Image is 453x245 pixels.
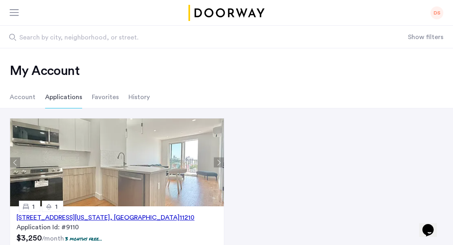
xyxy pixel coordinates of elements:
[419,213,445,237] iframe: chat widget
[187,5,266,21] img: logo
[65,235,102,242] p: 3 months free...
[214,158,224,168] button: Next apartment
[187,5,266,21] a: Cazamio logo
[32,203,35,210] span: 1
[19,33,345,42] span: Search by city, neighborhood, or street.
[408,32,443,42] button: Show or hide filters
[110,214,180,221] span: , [GEOGRAPHIC_DATA]
[10,118,227,206] img: Apartment photo
[10,63,443,79] h2: My Account
[128,86,150,108] li: History
[17,234,42,242] span: $3,250
[430,6,443,19] div: DS
[92,86,119,108] li: Favorites
[55,203,58,210] span: 1
[45,86,82,108] li: Applications
[42,235,64,242] sub: /month
[17,222,217,232] div: Application Id: #9110
[17,213,194,222] div: [STREET_ADDRESS][US_STATE] 11210
[10,158,20,168] button: Previous apartment
[10,86,35,108] li: Account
